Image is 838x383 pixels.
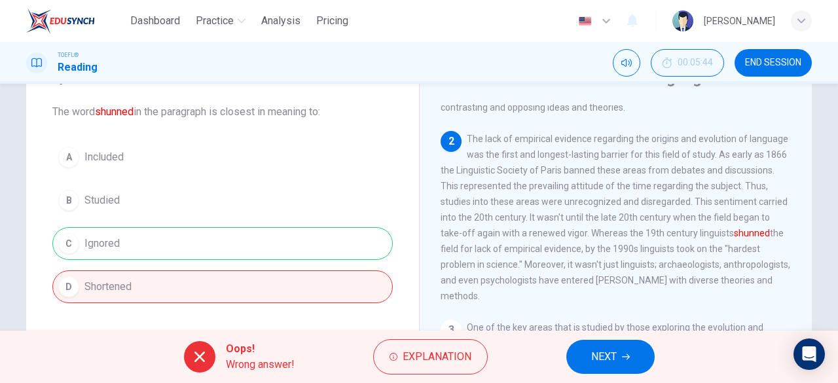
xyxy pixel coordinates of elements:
img: Profile picture [672,10,693,31]
button: Explanation [373,339,488,374]
span: Oops! [226,341,295,357]
span: Explanation [403,348,471,366]
span: Pricing [316,13,348,29]
font: shunned [95,105,134,118]
h1: Reading [58,60,98,75]
span: NEXT [591,348,617,366]
div: Open Intercom Messenger [793,338,825,370]
button: 00:05:44 [651,49,724,77]
button: Analysis [256,9,306,33]
span: END SESSION [745,58,801,68]
div: Hide [651,49,724,77]
span: Dashboard [130,13,180,29]
span: Practice [196,13,234,29]
span: The word in the paragraph is closest in meaning to: [52,104,393,120]
div: 3 [441,319,462,340]
img: EduSynch logo [26,8,95,34]
button: Practice [191,9,251,33]
button: Pricing [311,9,354,33]
img: en [577,16,593,26]
button: Dashboard [125,9,185,33]
span: Analysis [261,13,301,29]
span: 00:05:44 [678,58,713,68]
div: 2 [441,131,462,152]
span: Wrong answer! [226,357,295,373]
div: Mute [613,49,640,77]
div: [PERSON_NAME] [704,13,775,29]
button: END SESSION [735,49,812,77]
a: EduSynch logo [26,8,125,34]
button: NEXT [566,340,655,374]
font: shunned [734,228,770,238]
span: TOEFL® [58,50,79,60]
span: The lack of empirical evidence regarding the origins and evolution of language was the first and ... [441,134,790,301]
